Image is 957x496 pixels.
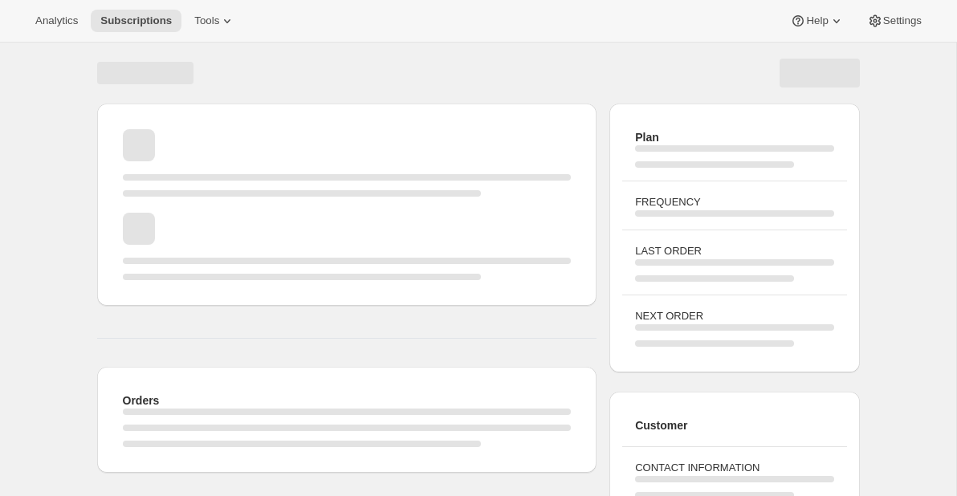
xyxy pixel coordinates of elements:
[26,10,88,32] button: Analytics
[780,10,853,32] button: Help
[100,14,172,27] span: Subscriptions
[635,308,833,324] h3: NEXT ORDER
[806,14,828,27] span: Help
[185,10,245,32] button: Tools
[635,243,833,259] h3: LAST ORDER
[91,10,181,32] button: Subscriptions
[635,460,833,476] h3: CONTACT INFORMATION
[635,129,833,145] h2: Plan
[635,194,833,210] h3: FREQUENCY
[857,10,931,32] button: Settings
[883,14,922,27] span: Settings
[194,14,219,27] span: Tools
[635,417,833,433] h2: Customer
[123,392,572,409] h2: Orders
[35,14,78,27] span: Analytics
